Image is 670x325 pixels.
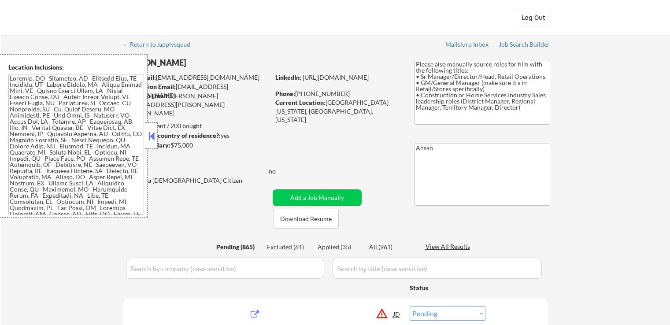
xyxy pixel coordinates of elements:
[122,41,199,50] a: ← Return to /applysquad
[499,41,550,50] a: Job Search Builder
[376,307,388,320] button: warning_amber
[123,57,304,68] div: [PERSON_NAME]
[216,243,260,251] div: Pending (865)
[445,41,489,50] a: Mailslurp Inbox
[123,131,267,140] div: yes
[303,74,369,81] a: [URL][DOMAIN_NAME]
[392,306,401,322] div: JD
[275,99,326,106] strong: Current Location:
[275,90,295,97] strong: Phone:
[426,242,473,251] div: View All Results
[123,122,270,130] div: 35 sent / 200 bought
[124,73,270,82] div: [EMAIL_ADDRESS][DOMAIN_NAME]
[275,98,400,124] div: [GEOGRAPHIC_DATA][US_STATE], [GEOGRAPHIC_DATA], [US_STATE]
[123,176,272,185] div: Yes, I am a [DEMOGRAPHIC_DATA] Citizen
[273,189,362,206] button: Add a Job Manually
[123,132,221,139] strong: Can work in country of residence?:
[122,41,199,48] div: ← Return to /applysquad
[275,74,301,81] strong: LinkedIn:
[333,258,542,279] input: Search by title (case sensitive)
[410,280,485,295] div: Status
[499,41,550,48] div: Job Search Builder
[124,82,270,100] div: [EMAIL_ADDRESS][DOMAIN_NAME]
[123,92,270,118] div: [PERSON_NAME][EMAIL_ADDRESS][PERSON_NAME][DOMAIN_NAME]
[516,9,551,26] button: Log Out
[123,141,270,150] div: $75,000
[8,63,144,72] div: Location Inclusions:
[445,41,489,48] div: Mailslurp Inbox
[267,243,311,251] div: Excluded (61)
[318,243,362,251] div: Applied (35)
[275,89,400,98] div: [PHONE_NUMBER]
[274,209,339,229] button: Download Resume
[369,243,413,251] div: All (961)
[269,167,294,176] div: no
[126,258,324,279] input: Search by company (case sensitive)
